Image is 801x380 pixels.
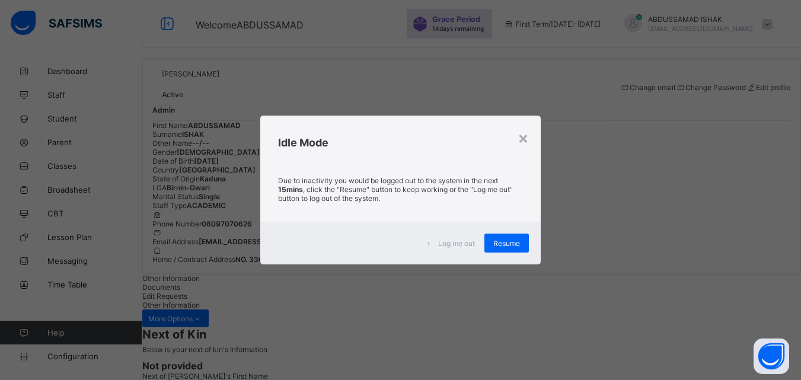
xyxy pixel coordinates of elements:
[278,176,523,203] p: Due to inactivity you would be logged out to the system in the next , click the "Resume" button t...
[518,127,529,148] div: ×
[278,136,523,149] h2: Idle Mode
[493,239,520,248] span: Resume
[438,239,475,248] span: Log me out
[278,185,303,194] strong: 15mins
[754,339,789,374] button: Open asap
